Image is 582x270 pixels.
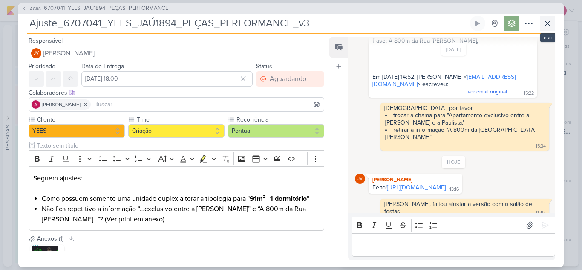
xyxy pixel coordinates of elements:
[29,63,55,70] label: Prioridade
[37,234,63,243] div: Anexos (1)
[352,217,555,233] div: Editor toolbar
[27,16,468,31] input: Kard Sem Título
[524,90,534,97] div: 15:22
[32,100,40,109] img: Alessandra Gomes
[33,173,320,194] p: Seguem ajustes:
[250,195,309,203] span: ''
[29,166,324,231] div: Editor editing area: main
[370,175,461,184] div: [PERSON_NAME]
[536,210,546,217] div: 13:54
[387,184,446,191] a: [URL][DOMAIN_NAME]
[449,186,459,193] div: 13:16
[384,105,545,112] div: [DEMOGRAPHIC_DATA], por favor
[29,37,63,44] label: Responsável
[256,63,272,70] label: Status
[355,174,365,184] div: Joney Viana
[128,124,225,138] button: Criação
[34,51,39,56] p: JV
[42,205,306,224] span: Não fica repetitivo a informação “…exclusivo entre a [PERSON_NAME]” e “A 800m da Rua [PERSON_NAME...
[81,63,124,70] label: Data de Entrega
[357,177,363,181] p: JV
[36,115,125,124] label: Cliente
[352,233,555,257] div: Editor editing area: main
[536,143,546,150] div: 15:34
[42,194,320,204] li: Como possuem somente uma unidade duplex alterar a tipologia para "
[250,195,307,203] strong: 91m² | 1 dormitório
[540,33,555,42] div: esc
[385,112,545,126] li: trocar a chama para "Apartamento exclusivo entre a [PERSON_NAME] e a Paulista."
[236,115,324,124] label: Recorrência
[31,48,41,58] div: Joney Viana
[270,74,306,84] div: Aguardando
[29,124,125,138] button: YEES
[384,200,534,215] div: [PERSON_NAME], faltou ajustar a versão com o salão de festas
[256,71,324,87] button: Aguardando
[474,20,481,27] div: Ligar relógio
[29,150,324,167] div: Editor toolbar
[385,126,545,141] li: retirar a informação "A 800m da [GEOGRAPHIC_DATA][PERSON_NAME]"
[228,124,324,138] button: Pontual
[372,184,446,191] div: Feito!
[29,88,324,97] div: Colaboradores
[29,46,324,61] button: JV [PERSON_NAME]
[81,71,253,87] input: Select a date
[35,141,324,150] input: Texto sem título
[136,115,225,124] label: Time
[42,101,81,108] span: [PERSON_NAME]
[92,99,322,110] input: Buscar
[372,73,516,88] a: [EMAIL_ADDRESS][DOMAIN_NAME]
[468,89,507,95] span: ver email original
[43,48,95,58] span: [PERSON_NAME]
